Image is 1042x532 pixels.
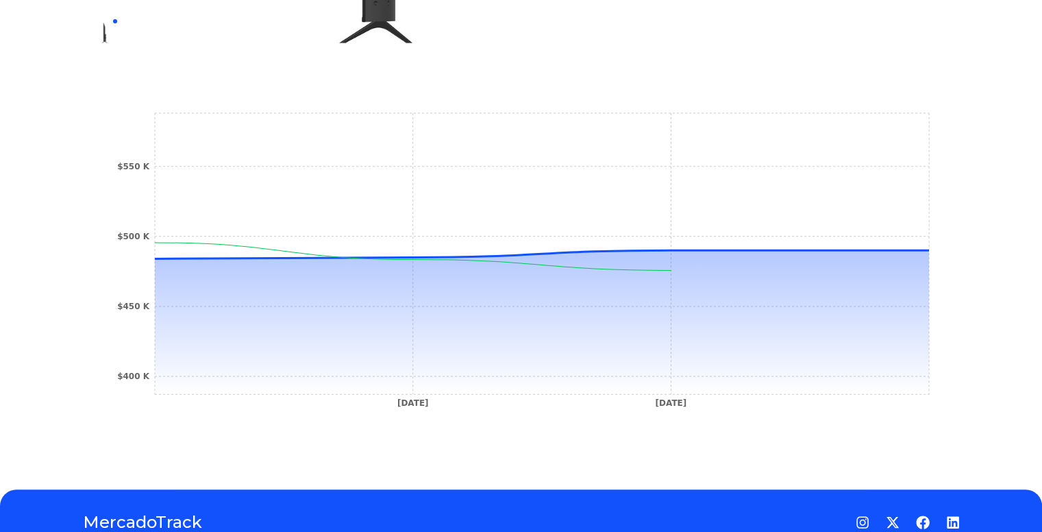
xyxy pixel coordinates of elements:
a: LinkedIn [946,516,960,529]
tspan: $550 K [117,162,150,171]
a: Twitter [886,516,900,529]
tspan: [DATE] [655,398,686,408]
tspan: $500 K [117,232,150,241]
tspan: $400 K [117,372,150,381]
tspan: [DATE] [397,398,428,408]
tspan: $450 K [117,302,150,311]
a: Instagram [856,516,869,529]
a: Facebook [916,516,930,529]
img: Smart Tv Tcl L43s5400 43'' Full Hd Led [94,22,116,44]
